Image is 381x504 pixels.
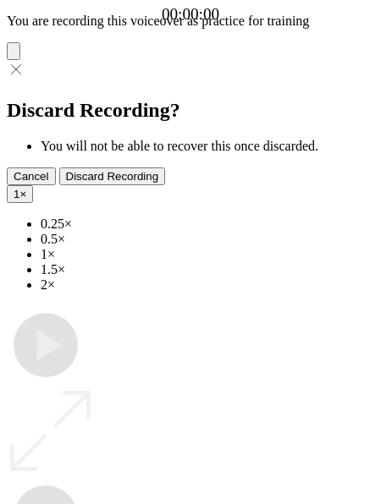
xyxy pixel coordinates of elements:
li: 0.25× [41,216,374,232]
li: 0.5× [41,232,374,247]
button: Discard Recording [59,167,166,185]
li: 2× [41,277,374,293]
button: 1× [7,185,33,203]
li: You will not be able to recover this once discarded. [41,139,374,154]
span: 1 [14,188,19,200]
button: Cancel [7,167,56,185]
li: 1× [41,247,374,262]
p: You are recording this voiceover as practice for training [7,14,374,29]
h2: Discard Recording? [7,99,374,122]
li: 1.5× [41,262,374,277]
a: 00:00:00 [162,5,219,24]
